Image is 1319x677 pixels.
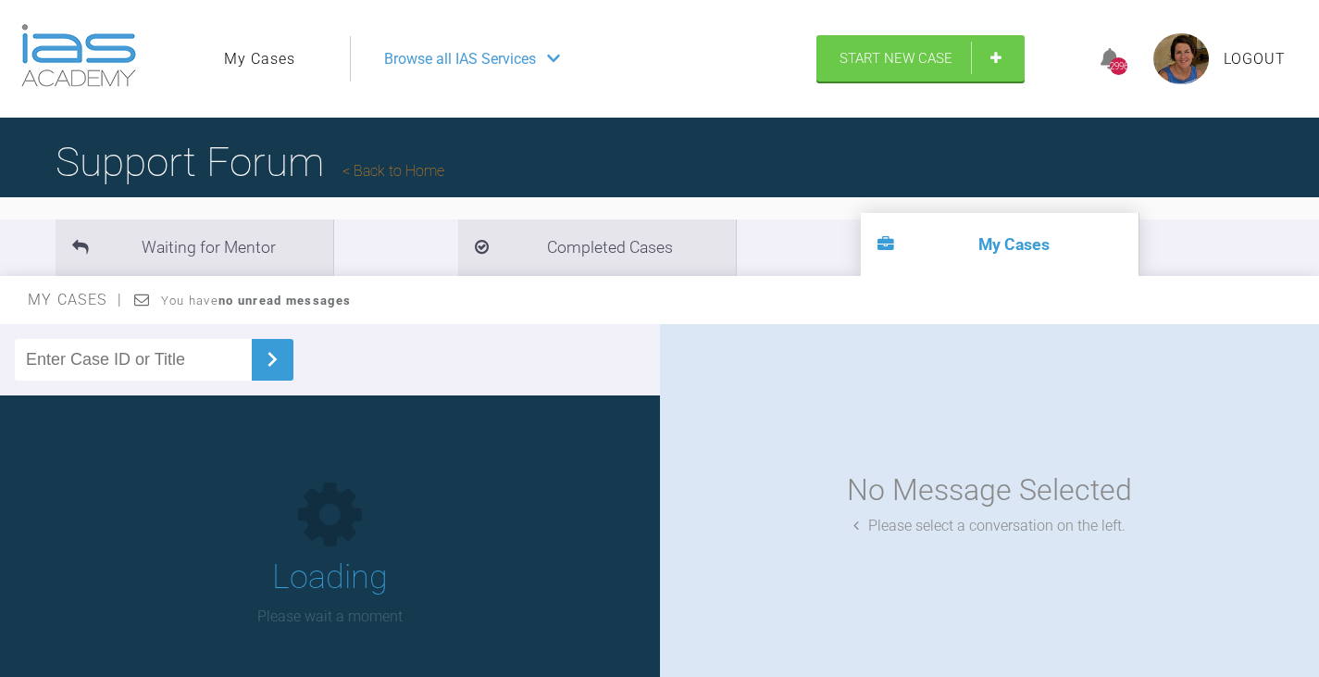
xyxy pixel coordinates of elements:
p: Please wait a moment [257,605,403,629]
div: Please select a conversation on the left. [853,514,1126,538]
li: Waiting for Mentor [56,219,333,276]
span: Start New Case [840,50,952,67]
div: No Message Selected [847,467,1132,514]
img: chevronRight.28bd32b0.svg [257,345,287,374]
span: You have [161,294,351,307]
a: Logout [1224,47,1286,71]
a: Start New Case [816,35,1025,81]
strong: no unread messages [218,294,351,307]
h1: Loading [272,551,388,605]
li: My Cases [861,213,1139,276]
a: My Cases [224,47,295,71]
input: Enter Case ID or Title [15,339,252,381]
h1: Support Forum [56,130,444,194]
div: 2996 [1110,57,1127,75]
span: My Cases [28,291,123,308]
span: Browse all IAS Services [384,47,536,71]
a: Back to Home [342,162,444,180]
img: logo-light.3e3ef733.png [21,24,136,87]
li: Completed Cases [458,219,736,276]
img: profile.png [1153,33,1209,84]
